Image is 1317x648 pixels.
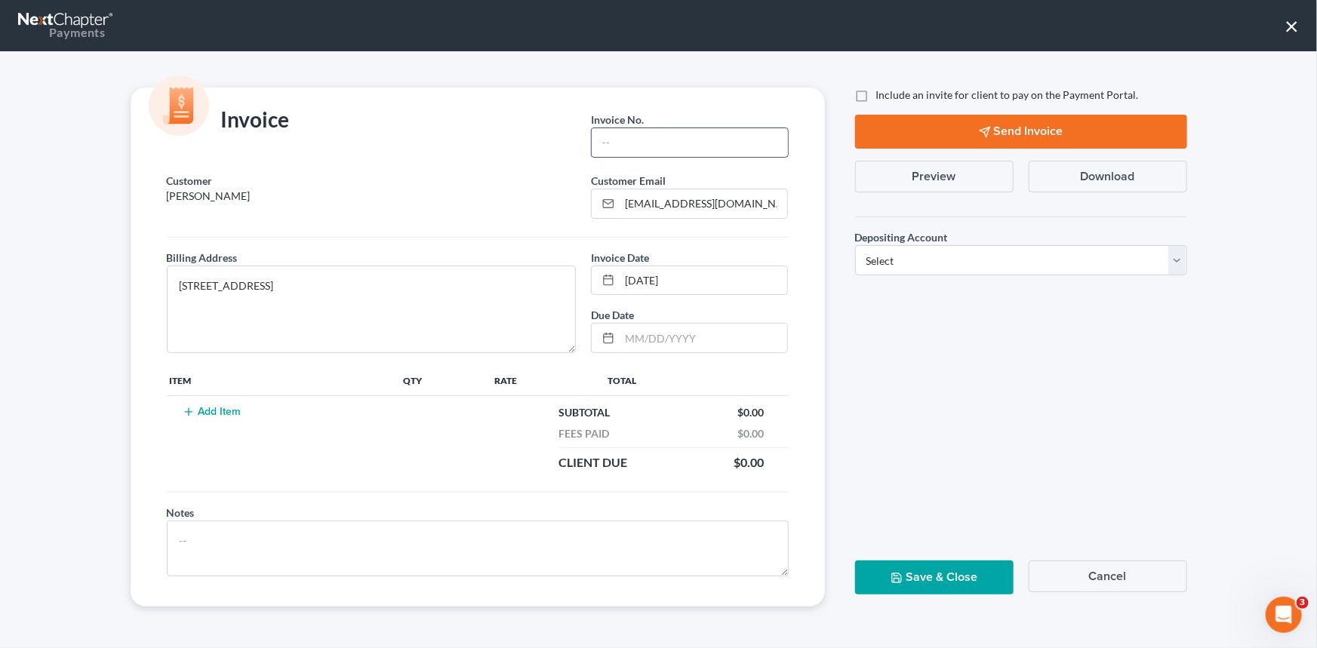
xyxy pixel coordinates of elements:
th: Total [595,365,788,395]
button: Add Item [179,406,245,418]
th: Rate [491,365,596,395]
span: Invoice No. [591,113,644,126]
label: Notes [167,505,195,521]
div: Invoice [159,106,297,136]
input: -- [592,128,787,157]
div: Payments [18,24,105,41]
div: $0.00 [731,405,772,420]
span: 3 [1297,597,1309,609]
button: × [1285,14,1299,38]
th: Qty [400,365,491,395]
button: Cancel [1029,560,1187,592]
div: Client Due [552,454,635,471]
div: Fees Paid [552,426,617,441]
label: Due Date [591,307,634,323]
span: Invoice Date [591,251,649,264]
div: Subtotal [552,405,618,420]
input: MM/DD/YYYY [620,324,787,352]
button: Save & Close [855,560,1014,594]
button: Download [1029,161,1187,192]
div: $0.00 [731,426,772,441]
img: icon-money-cc55cd5b71ee43c44ef0efbab91310903cbf28f8221dba23c0d5ca797e203e98.svg [149,75,209,136]
span: Depositing Account [855,231,948,244]
label: Customer [167,173,213,189]
input: MM/DD/YYYY [620,266,787,295]
iframe: Intercom live chat [1266,597,1302,633]
th: Item [167,365,401,395]
button: Preview [855,161,1014,192]
p: [PERSON_NAME] [167,189,577,204]
span: Billing Address [167,251,238,264]
input: Enter email... [620,189,787,218]
a: Payments [18,8,115,44]
span: Customer Email [591,174,666,187]
span: Include an invite for client to pay on the Payment Portal. [876,88,1139,101]
button: Send Invoice [855,115,1187,149]
div: $0.00 [727,454,772,471]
